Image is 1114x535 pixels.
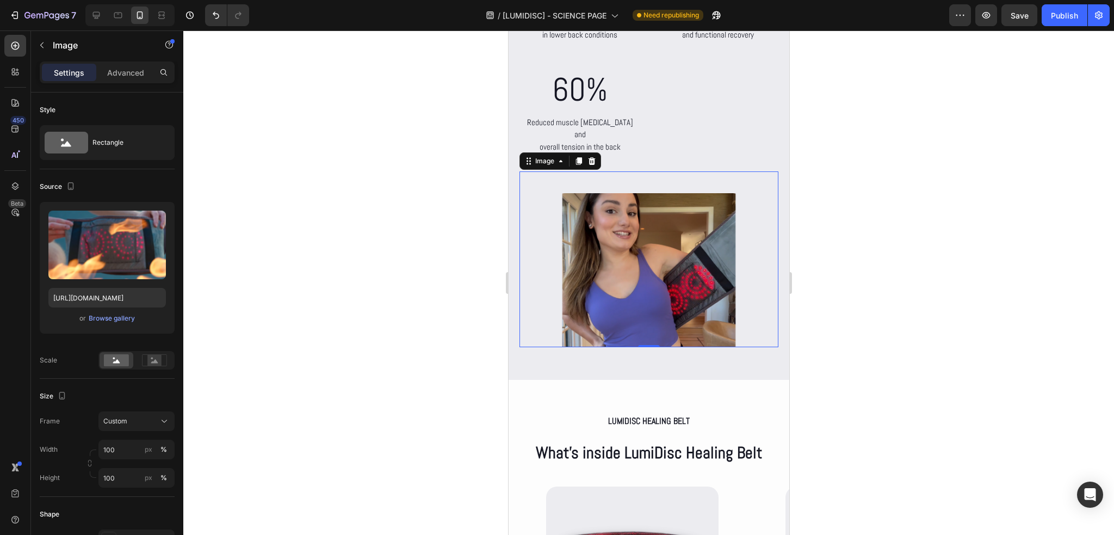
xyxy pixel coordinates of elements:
span: Custom [103,416,127,426]
div: Source [40,180,77,194]
button: Browse gallery [88,313,135,324]
button: Custom [98,411,175,431]
div: Image [24,126,48,136]
p: Reduced muscle [MEDICAL_DATA] and [12,86,131,110]
button: Save [1001,4,1037,26]
div: Beta [8,199,26,208]
p: overall tension in the back [12,110,131,123]
div: Browse gallery [89,313,135,323]
img: gempages_575915822975812170-12066adc-e3bc-4bdd-a4d3-fe5c6cfe09f0.webp [45,163,236,317]
label: Height [40,473,60,483]
div: Open Intercom Messenger [1077,482,1103,508]
label: Width [40,445,58,454]
div: px [145,445,152,454]
div: Size [40,389,69,404]
span: / [498,10,500,21]
button: Publish [1042,4,1087,26]
span: Need republishing [643,10,699,20]
button: % [142,471,155,484]
p: 7 [71,9,76,22]
p: Settings [54,67,84,78]
div: 450 [10,116,26,125]
img: preview-image [48,211,166,279]
div: % [160,473,167,483]
h2: What’s inside LumiDisc Healing Belt [11,411,270,434]
span: Save [1011,11,1029,20]
p: Image [53,39,145,52]
input: px% [98,468,175,488]
button: % [142,443,155,456]
button: 7 [4,4,81,26]
iframe: Design area [509,30,789,535]
label: Frame [40,416,60,426]
div: px [145,473,152,483]
div: % [160,445,167,454]
p: LumiDisc Healing Belt [12,383,269,399]
button: px [157,443,170,456]
h2: 60% [11,34,132,85]
div: Undo/Redo [205,4,249,26]
p: Advanced [107,67,144,78]
div: Shape [40,509,59,519]
div: Publish [1051,10,1078,21]
span: or [79,312,86,325]
input: px% [98,440,175,459]
div: Scale [40,355,57,365]
input: https://example.com/image.jpg [48,288,166,308]
div: Style [40,105,55,115]
span: [LUMIDISC] - SCIENCE PAGE [503,10,606,21]
div: Rectangle [92,130,159,155]
button: px [157,471,170,484]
